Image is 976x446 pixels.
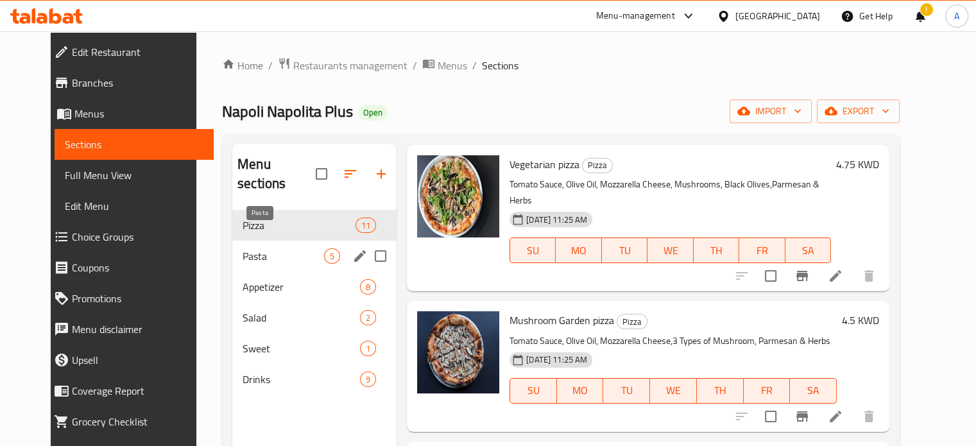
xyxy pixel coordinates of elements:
span: SU [515,241,551,260]
span: Upsell [72,352,203,368]
a: Promotions [44,283,214,314]
span: Branches [72,75,203,90]
div: items [360,279,376,295]
span: Full Menu View [65,167,203,183]
div: Salad2 [232,302,397,333]
span: Open [358,107,388,118]
button: Add section [366,159,397,189]
span: TH [702,381,739,400]
span: Napoli Napolita Plus [222,97,353,126]
div: Appetizer8 [232,271,397,302]
span: 5 [325,250,339,262]
button: SA [785,237,831,263]
span: Menus [74,106,203,121]
div: [GEOGRAPHIC_DATA] [735,9,820,23]
span: Mushroom Garden pizza [509,311,614,330]
button: MO [557,378,604,404]
a: Menu disclaimer [44,314,214,345]
span: Appetizer [243,279,360,295]
nav: breadcrumb [222,57,900,74]
span: Pasta [243,248,324,264]
button: FR [739,237,785,263]
a: Menus [44,98,214,129]
span: A [954,9,959,23]
span: Choice Groups [72,229,203,244]
span: 9 [361,373,375,386]
span: Vegetarian pizza [509,155,579,174]
a: Grocery Checklist [44,406,214,437]
span: export [827,103,889,119]
a: Sections [55,129,214,160]
button: delete [853,401,884,432]
button: TH [694,237,739,263]
div: items [355,218,376,233]
button: edit [350,246,370,266]
span: WE [655,381,692,400]
div: Pizza [243,218,355,233]
span: MO [562,381,599,400]
a: Branches [44,67,214,98]
a: Menus [422,57,467,74]
button: Branch-specific-item [787,261,818,291]
button: TU [602,237,647,263]
span: Promotions [72,291,203,306]
a: Edit menu item [828,409,843,424]
div: items [360,341,376,356]
button: Branch-specific-item [787,401,818,432]
span: SA [791,241,826,260]
span: Edit Restaurant [72,44,203,60]
nav: Menu sections [232,205,397,400]
img: Vegetarian pizza [417,155,499,237]
a: Edit menu item [828,268,843,284]
a: Upsell [44,345,214,375]
a: Home [222,58,263,73]
span: import [740,103,801,119]
img: Mushroom Garden pizza [417,311,499,393]
span: 1 [361,343,375,355]
div: Menu-management [596,8,675,24]
button: SU [509,378,557,404]
span: Select to update [757,403,784,430]
button: SA [790,378,837,404]
span: [DATE] 11:25 AM [521,214,592,226]
h6: 4.5 KWD [842,311,879,329]
span: Menus [438,58,467,73]
div: Pizza11 [232,210,397,241]
span: Pizza [617,314,647,329]
li: / [413,58,417,73]
div: Pasta5edit [232,241,397,271]
span: TU [608,381,645,400]
span: SA [795,381,832,400]
span: TU [607,241,642,260]
div: Open [358,105,388,121]
span: 11 [356,219,375,232]
p: Tomato Sauce, Olive Oil, Mozzarella Cheese, Mushrooms, Black Olives,Parmesan & Herbs [509,176,831,209]
h6: 4.75 KWD [836,155,879,173]
span: Salad [243,310,360,325]
span: Restaurants management [293,58,407,73]
button: TU [603,378,650,404]
h2: Menu sections [237,155,316,193]
span: Sections [482,58,518,73]
button: import [730,99,812,123]
div: Drinks9 [232,364,397,395]
span: 8 [361,281,375,293]
div: Drinks [243,372,360,387]
span: Sort sections [335,159,366,189]
div: Sweet1 [232,333,397,364]
div: Pizza [617,314,647,329]
li: / [472,58,477,73]
span: Coverage Report [72,383,203,399]
button: export [817,99,900,123]
span: Grocery Checklist [72,414,203,429]
span: MO [561,241,596,260]
span: Select all sections [308,160,335,187]
a: Edit Menu [55,191,214,221]
button: SU [509,237,556,263]
span: Pizza [583,158,612,173]
a: Coverage Report [44,375,214,406]
span: SU [515,381,552,400]
span: Select to update [757,262,784,289]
